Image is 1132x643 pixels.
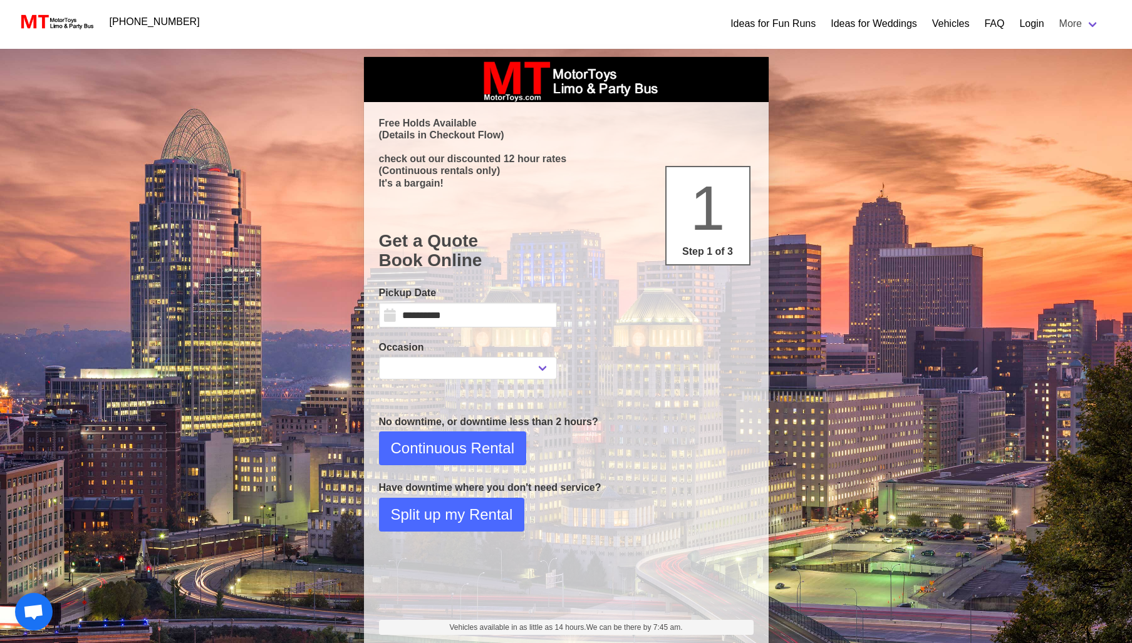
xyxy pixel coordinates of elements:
a: Ideas for Fun Runs [730,16,816,31]
button: Continuous Rental [379,431,526,465]
a: Ideas for Weddings [831,16,917,31]
a: Vehicles [932,16,970,31]
p: Free Holds Available [379,117,754,129]
p: check out our discounted 12 hour rates [379,153,754,165]
span: We can be there by 7:45 am. [586,623,683,632]
span: 1 [690,173,725,243]
span: Continuous Rental [391,437,514,460]
p: (Continuous rentals only) [379,165,754,177]
a: Login [1019,16,1044,31]
label: Pickup Date [379,285,557,301]
span: Vehicles available in as little as 14 hours. [449,622,682,633]
p: Step 1 of 3 [672,244,744,259]
p: Have downtime where you don't need service? [379,480,754,495]
p: (Details in Checkout Flow) [379,129,754,141]
button: Split up my Rental [379,498,525,532]
img: box_logo_brand.jpeg [472,57,660,102]
div: Open chat [15,593,53,630]
p: No downtime, or downtime less than 2 hours? [379,414,754,430]
span: Split up my Rental [391,503,513,526]
a: [PHONE_NUMBER] [102,9,207,34]
img: MotorToys Logo [18,13,95,31]
h1: Get a Quote Book Online [379,231,754,270]
a: FAQ [984,16,1004,31]
a: More [1052,11,1107,36]
p: It's a bargain! [379,177,754,189]
label: Occasion [379,340,557,355]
